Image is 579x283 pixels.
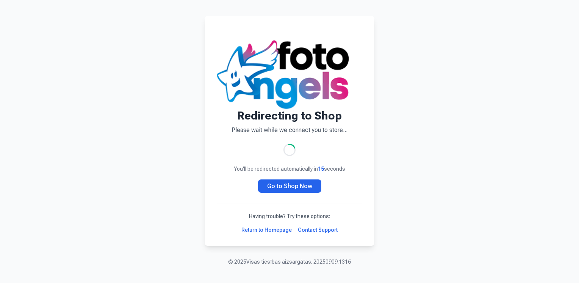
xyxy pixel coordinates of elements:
p: Having trouble? Try these options: [217,212,362,220]
h1: Redirecting to Shop [217,109,362,123]
p: Please wait while we connect you to store... [217,126,362,135]
a: Contact Support [298,226,338,234]
p: © 2025 Visas tiesības aizsargātas. 20250909.1316 [228,258,351,266]
span: 15 [318,166,324,172]
p: You'll be redirected automatically in seconds [217,165,362,173]
a: Return to Homepage [241,226,292,234]
a: Go to Shop Now [258,179,321,193]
